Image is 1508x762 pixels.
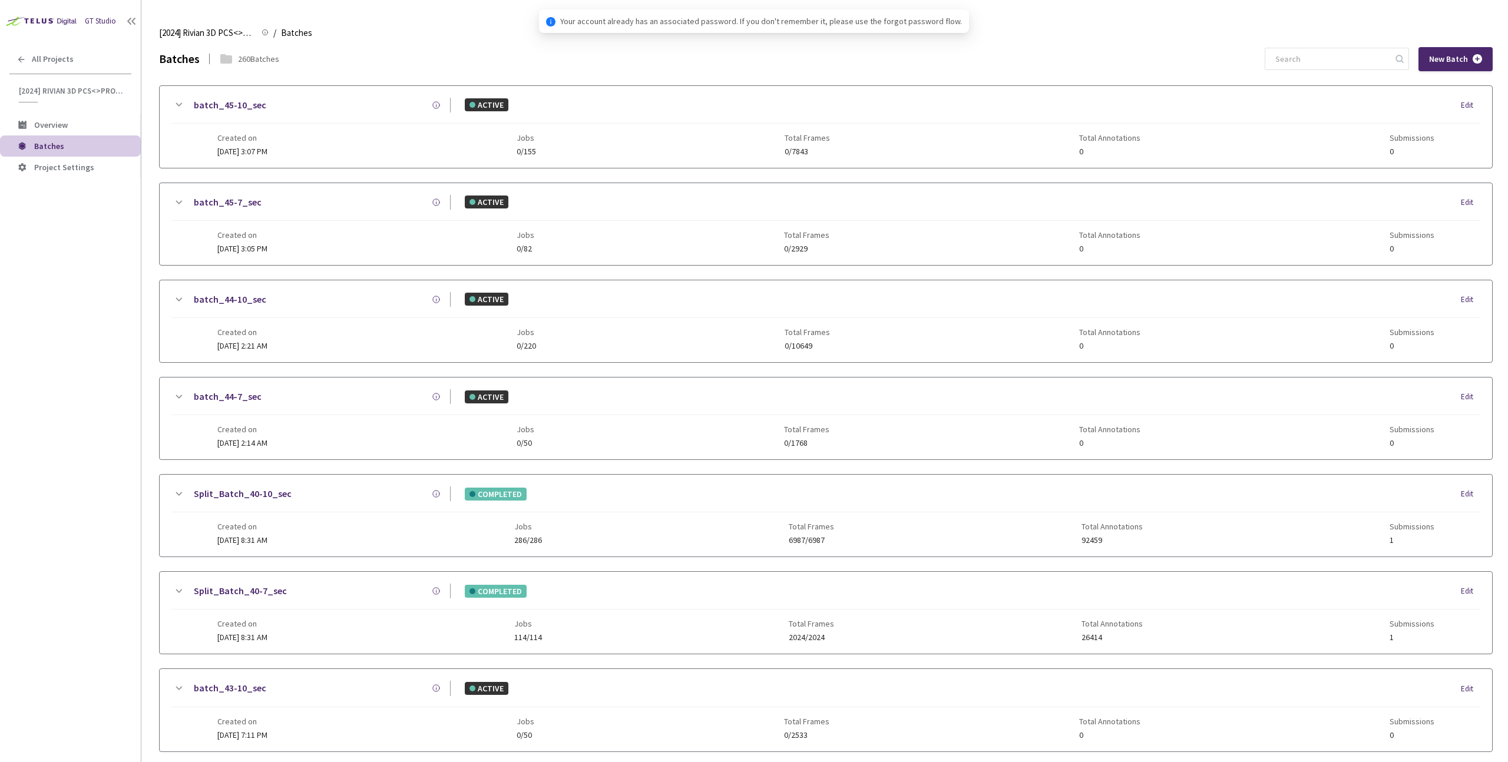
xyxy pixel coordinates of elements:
[1461,100,1480,111] div: Edit
[1082,536,1143,545] span: 92459
[514,619,542,628] span: Jobs
[465,585,527,598] div: COMPLETED
[1390,425,1434,434] span: Submissions
[1390,327,1434,337] span: Submissions
[85,15,116,27] div: GT Studio
[465,488,527,501] div: COMPLETED
[785,147,830,156] span: 0/7843
[1390,633,1434,642] span: 1
[514,536,542,545] span: 286/286
[789,633,834,642] span: 2024/2024
[1079,327,1140,337] span: Total Annotations
[1079,133,1140,143] span: Total Annotations
[217,327,267,337] span: Created on
[194,681,266,695] a: batch_43-10_sec
[789,522,834,531] span: Total Frames
[160,377,1492,459] div: batch_44-7_secACTIVEEditCreated on[DATE] 2:14 AMJobs0/50Total Frames0/1768Total Annotations0Submi...
[160,669,1492,751] div: batch_43-10_secACTIVEEditCreated on[DATE] 7:11 PMJobs0/50Total Frames0/2533Total Annotations0Subm...
[785,133,830,143] span: Total Frames
[34,120,68,130] span: Overview
[273,26,276,40] li: /
[32,54,74,64] span: All Projects
[560,15,962,28] span: Your account already has an associated password. If you don't remember it, please use the forgot ...
[517,230,534,240] span: Jobs
[1390,133,1434,143] span: Submissions
[160,475,1492,556] div: Split_Batch_40-10_secCOMPLETEDEditCreated on[DATE] 8:31 AMJobs286/286Total Frames6987/6987Total A...
[217,730,267,740] span: [DATE] 7:11 PM
[217,146,267,157] span: [DATE] 3:07 PM
[465,390,508,403] div: ACTIVE
[784,425,829,434] span: Total Frames
[1390,230,1434,240] span: Submissions
[1079,230,1140,240] span: Total Annotations
[1390,536,1434,545] span: 1
[217,619,267,628] span: Created on
[1082,633,1143,642] span: 26414
[465,293,508,306] div: ACTIVE
[784,230,829,240] span: Total Frames
[514,633,542,642] span: 114/114
[217,717,267,726] span: Created on
[217,535,267,545] span: [DATE] 8:31 AM
[785,342,830,350] span: 0/10649
[1461,197,1480,208] div: Edit
[517,425,534,434] span: Jobs
[1461,488,1480,500] div: Edit
[217,438,267,448] span: [DATE] 2:14 AM
[784,244,829,253] span: 0/2929
[1082,619,1143,628] span: Total Annotations
[517,244,534,253] span: 0/82
[1461,391,1480,403] div: Edit
[789,619,834,628] span: Total Frames
[194,486,292,501] a: Split_Batch_40-10_sec
[517,439,534,448] span: 0/50
[1461,585,1480,597] div: Edit
[1268,48,1394,69] input: Search
[160,280,1492,362] div: batch_44-10_secACTIVEEditCreated on[DATE] 2:21 AMJobs0/220Total Frames0/10649Total Annotations0Su...
[1390,439,1434,448] span: 0
[217,340,267,351] span: [DATE] 2:21 AM
[1390,522,1434,531] span: Submissions
[1079,342,1140,350] span: 0
[785,327,830,337] span: Total Frames
[465,682,508,695] div: ACTIVE
[217,522,267,531] span: Created on
[517,133,536,143] span: Jobs
[784,717,829,726] span: Total Frames
[1079,425,1140,434] span: Total Annotations
[1429,54,1468,64] span: New Batch
[160,183,1492,265] div: batch_45-7_secACTIVEEditCreated on[DATE] 3:05 PMJobs0/82Total Frames0/2929Total Annotations0Submi...
[281,26,312,40] span: Batches
[160,86,1492,168] div: batch_45-10_secACTIVEEditCreated on[DATE] 3:07 PMJobs0/155Total Frames0/7843Total Annotations0Sub...
[217,425,267,434] span: Created on
[517,327,536,337] span: Jobs
[194,292,266,307] a: batch_44-10_sec
[194,98,266,112] a: batch_45-10_sec
[1079,439,1140,448] span: 0
[514,522,542,531] span: Jobs
[1390,731,1434,740] span: 0
[217,230,267,240] span: Created on
[217,632,267,642] span: [DATE] 8:31 AM
[517,147,536,156] span: 0/155
[1390,147,1434,156] span: 0
[159,26,254,40] span: [2024] Rivian 3D PCS<>Production
[217,243,267,254] span: [DATE] 3:05 PM
[784,439,829,448] span: 0/1768
[159,49,200,68] div: Batches
[1079,244,1140,253] span: 0
[34,141,64,151] span: Batches
[160,572,1492,654] div: Split_Batch_40-7_secCOMPLETEDEditCreated on[DATE] 8:31 AMJobs114/114Total Frames2024/2024Total An...
[465,98,508,111] div: ACTIVE
[1079,717,1140,726] span: Total Annotations
[1390,244,1434,253] span: 0
[1461,683,1480,695] div: Edit
[784,731,829,740] span: 0/2533
[1082,522,1143,531] span: Total Annotations
[194,195,262,210] a: batch_45-7_sec
[1390,717,1434,726] span: Submissions
[19,86,124,96] span: [2024] Rivian 3D PCS<>Production
[1079,147,1140,156] span: 0
[34,162,94,173] span: Project Settings
[1390,342,1434,350] span: 0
